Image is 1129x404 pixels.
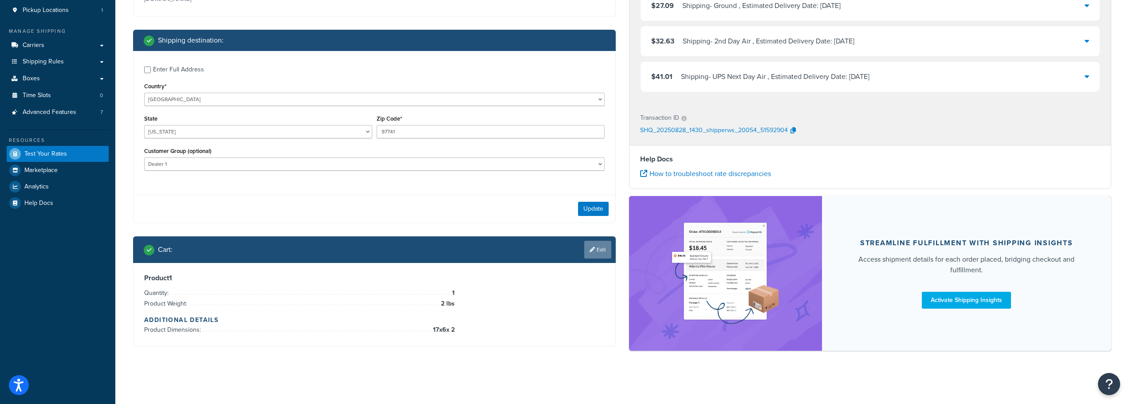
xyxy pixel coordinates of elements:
span: $41.01 [651,72,673,82]
div: Resources [7,137,109,144]
span: $27.09 [651,1,674,11]
span: 17 x 6 x 2 [431,325,455,335]
p: Transaction ID [640,112,679,125]
span: 0 [100,92,103,99]
span: Help Docs [24,200,53,207]
span: Shipping Rules [23,58,64,66]
div: Access shipment details for each order placed, bridging checkout and fulfillment. [843,254,1090,275]
span: 7 [100,109,103,116]
a: Time Slots0 [7,87,109,104]
a: Marketplace [7,162,109,178]
a: Carriers [7,37,109,54]
input: Enter Full Address [144,67,151,73]
label: Country* [144,83,166,90]
div: Streamline Fulfillment with Shipping Insights [860,239,1073,247]
h2: Cart : [158,246,173,254]
a: Advanced Features7 [7,104,109,121]
span: Time Slots [23,92,51,99]
span: 1 [101,7,103,14]
div: Shipping - 2nd Day Air , Estimated Delivery Date: [DATE] [683,35,854,48]
div: Manage Shipping [7,27,109,35]
a: Activate Shipping Insights [922,292,1011,309]
span: Marketplace [24,167,58,174]
img: feature-image-si-e24932ea9b9fcd0ff835db86be1ff8d589347e8876e1638d903ea230a36726be.png [670,210,781,338]
a: Pickup Locations1 [7,2,109,19]
a: Analytics [7,179,109,195]
div: Enter Full Address [153,63,204,76]
span: Advanced Features [23,109,76,116]
span: $32.63 [651,36,674,47]
a: Edit [584,241,611,259]
span: Boxes [23,75,40,82]
h2: Shipping destination : [158,36,224,44]
li: Time Slots [7,87,109,104]
a: Shipping Rules [7,54,109,70]
button: Update [578,202,609,216]
a: Help Docs [7,195,109,211]
a: Boxes [7,71,109,87]
label: State [144,115,157,122]
span: Carriers [23,42,44,49]
li: Advanced Features [7,104,109,121]
h4: Additional Details [144,315,605,325]
label: Customer Group (optional) [144,148,212,154]
button: Open Resource Center [1098,373,1120,395]
h4: Help Docs [640,154,1101,165]
span: Pickup Locations [23,7,69,14]
span: 1 [450,288,455,298]
span: Quantity: [144,288,171,298]
li: Pickup Locations [7,2,109,19]
a: How to troubleshoot rate discrepancies [640,169,771,179]
a: Test Your Rates [7,146,109,162]
span: Test Your Rates [24,150,67,158]
p: SHQ_20250828_1430_shipperws_20054_51592904 [640,125,788,138]
span: Product Dimensions: [144,325,203,334]
span: 2 lbs [439,298,455,309]
div: Shipping - UPS Next Day Air , Estimated Delivery Date: [DATE] [681,71,869,83]
h3: Product 1 [144,274,605,282]
span: Product Weight: [144,299,189,308]
label: Zip Code* [377,115,402,122]
span: Analytics [24,183,49,191]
